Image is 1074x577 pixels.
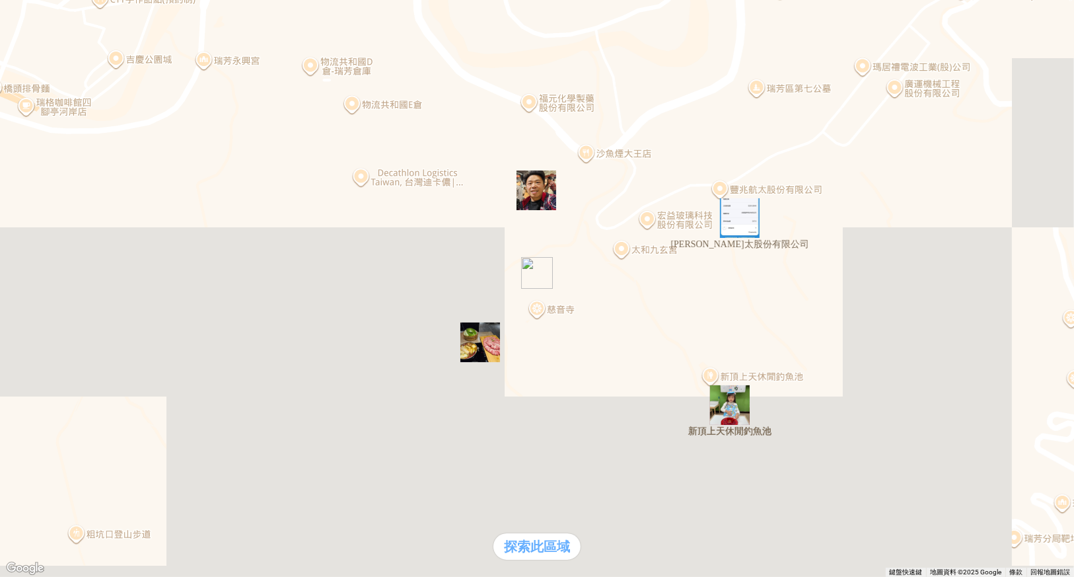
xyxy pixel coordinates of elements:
[1030,568,1070,576] a: 回報地圖錯誤
[493,533,581,560] div: 探索此區域
[889,568,922,577] button: 鍵盤快速鍵
[1009,568,1022,576] a: 條款 (在新分頁中開啟)
[710,385,750,425] div: 新頂上天休閒釣魚池
[3,560,47,577] a: 在 Google 地圖上開啟這個區域 (開啟新視窗)
[3,560,47,577] img: Google
[930,568,1001,576] span: 地圖資料 ©2025 Google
